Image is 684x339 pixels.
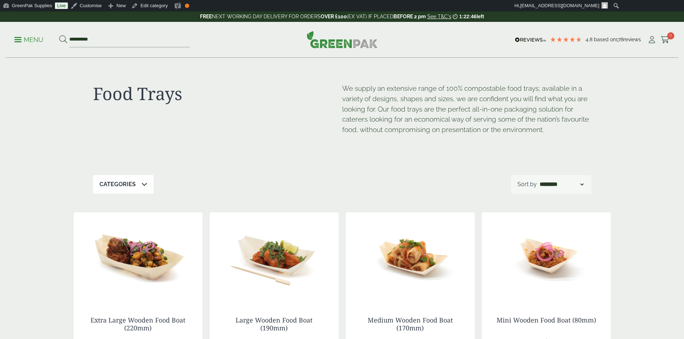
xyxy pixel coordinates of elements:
[90,316,185,332] a: Extra Large Wooden Food Boat (220mm)
[550,36,582,43] div: 4.78 Stars
[342,83,591,135] p: We supply an extensive range of 100% compostable food trays; available in a variety of designs, s...
[394,14,426,19] strong: BEFORE 2 pm
[515,37,546,42] img: REVIEWS.io
[55,3,68,9] a: Live
[520,3,599,8] span: [EMAIL_ADDRESS][DOMAIN_NAME]
[661,34,670,45] a: 0
[99,180,136,189] p: Categories
[14,36,43,44] p: Menu
[236,316,312,332] a: Large Wooden Food Boat (190mm)
[497,316,596,324] a: Mini Wooden Food Boat (80mm)
[538,180,585,189] select: Shop order
[346,212,475,302] img: Medium Wooden Boat 170mm with food contents V2 2920004AC 1
[427,14,451,19] a: See T&C's
[594,37,616,42] span: Based on
[616,37,623,42] span: 178
[210,212,339,302] img: Large Wooden Boat 190mm with food contents 2920004AD
[368,316,453,332] a: Medium Wooden Food Boat (170mm)
[647,36,656,43] i: My Account
[586,37,594,42] span: 4.8
[307,31,378,48] img: GreenPak Supplies
[14,36,43,43] a: Menu
[93,83,342,104] h1: Food Trays
[200,14,212,19] strong: FREE
[482,212,611,302] img: Mini Wooden Boat 80mm with food contents 2920004AA
[667,32,674,39] span: 0
[661,36,670,43] i: Cart
[623,37,641,42] span: reviews
[321,14,347,19] strong: OVER £100
[459,14,476,19] span: 1:22:46
[476,14,484,19] span: left
[517,180,537,189] p: Sort by
[185,4,189,8] div: OK
[74,212,203,302] img: Extra Large Wooden Boat 220mm with food contents V2 2920004AE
